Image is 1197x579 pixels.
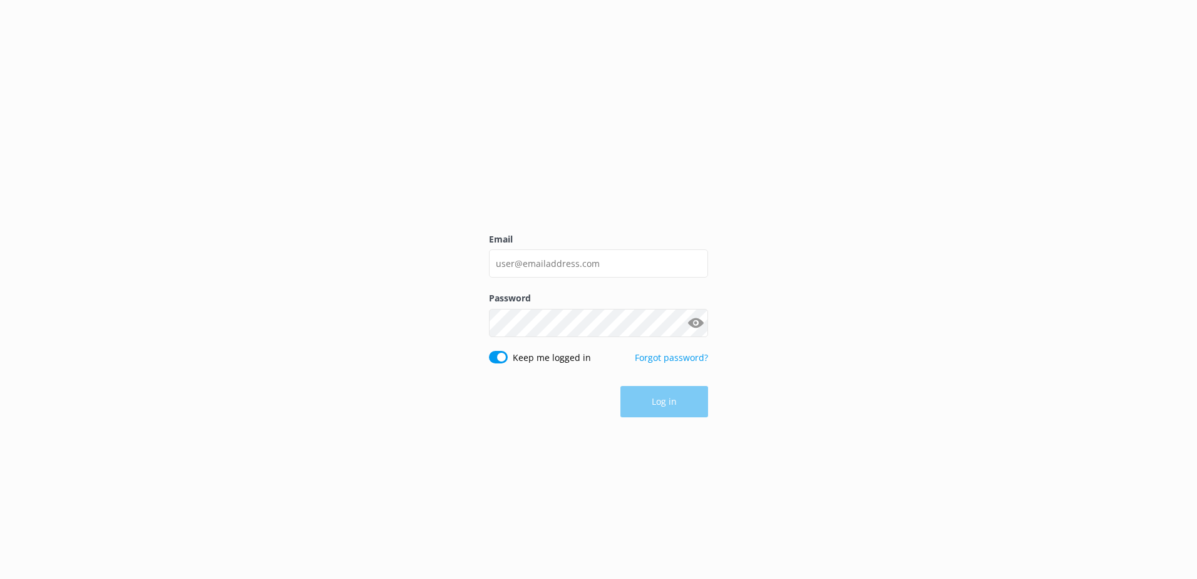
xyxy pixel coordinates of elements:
label: Email [489,232,708,246]
a: Forgot password? [635,352,708,363]
label: Keep me logged in [513,351,591,365]
input: user@emailaddress.com [489,249,708,278]
label: Password [489,291,708,305]
button: Show password [683,310,708,335]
